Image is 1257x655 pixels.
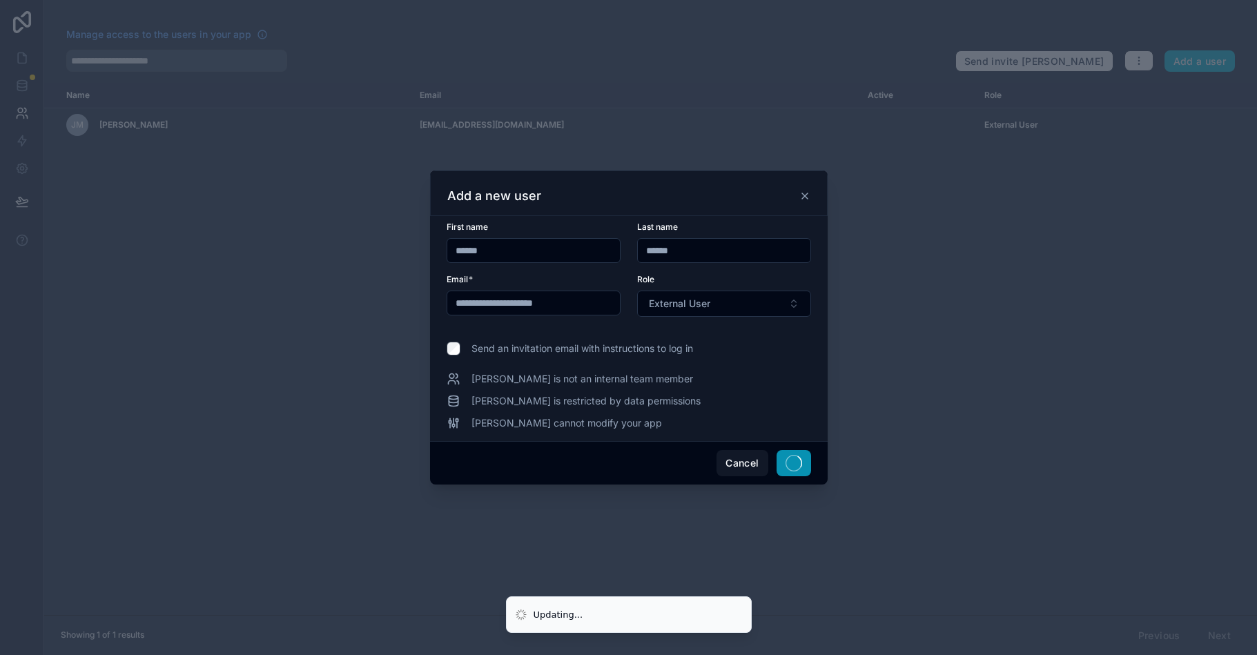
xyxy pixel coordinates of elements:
span: Send an invitation email with instructions to log in [471,342,693,355]
div: Updating... [534,608,583,622]
button: Select Button [637,291,811,317]
button: Cancel [717,450,768,476]
span: External User [649,297,710,311]
span: Last name [637,222,678,232]
span: Email [447,274,468,284]
span: [PERSON_NAME] is not an internal team member [471,372,693,386]
input: Send an invitation email with instructions to log in [447,342,460,355]
span: [PERSON_NAME] cannot modify your app [471,416,662,430]
span: [PERSON_NAME] is restricted by data permissions [471,394,701,408]
h3: Add a new user [447,188,541,204]
span: First name [447,222,488,232]
span: Role [637,274,654,284]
